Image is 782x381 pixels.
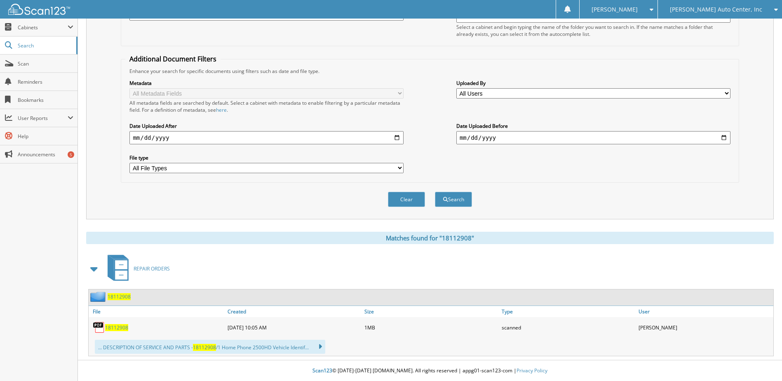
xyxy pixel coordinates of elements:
[8,4,70,15] img: scan123-logo-white.svg
[18,60,73,67] span: Scan
[500,319,636,336] div: scanned
[312,367,332,374] span: Scan123
[592,7,638,12] span: [PERSON_NAME]
[78,361,782,381] div: © [DATE]-[DATE] [DOMAIN_NAME]. All rights reserved | appg01-scan123-com |
[18,96,73,103] span: Bookmarks
[129,131,404,144] input: start
[670,7,762,12] span: [PERSON_NAME] Auto Center, Inc
[456,24,730,38] div: Select a cabinet and begin typing the name of the folder you want to search in. If the name match...
[225,319,362,336] div: [DATE] 10:05 AM
[129,122,404,129] label: Date Uploaded After
[456,122,730,129] label: Date Uploaded Before
[93,321,105,334] img: PDF.png
[362,306,499,317] a: Size
[129,99,404,113] div: All metadata fields are searched by default. Select a cabinet with metadata to enable filtering b...
[636,319,773,336] div: [PERSON_NAME]
[500,306,636,317] a: Type
[18,133,73,140] span: Help
[456,131,730,144] input: end
[134,265,170,272] span: REPAIR ORDERS
[517,367,547,374] a: Privacy Policy
[435,192,472,207] button: Search
[103,252,170,285] a: REPAIR ORDERS
[18,24,68,31] span: Cabinets
[68,151,74,158] div: 5
[89,306,225,317] a: File
[362,319,499,336] div: 1MB
[18,42,72,49] span: Search
[108,293,131,300] a: 18112908
[125,54,221,63] legend: Additional Document Filters
[193,344,216,351] span: 18112908
[86,232,774,244] div: Matches found for "18112908"
[129,154,404,161] label: File type
[95,340,325,354] div: ... DESCRIPTION OF SERVICE AND PARTS - /1 Home Phone 2500HD Vehicle Identif...
[216,106,227,113] a: here
[129,80,404,87] label: Metadata
[388,192,425,207] button: Clear
[18,115,68,122] span: User Reports
[105,324,128,331] a: 18112908
[636,306,773,317] a: User
[18,78,73,85] span: Reminders
[18,151,73,158] span: Announcements
[456,80,730,87] label: Uploaded By
[225,306,362,317] a: Created
[125,68,734,75] div: Enhance your search for specific documents using filters such as date and file type.
[90,292,108,302] img: folder2.png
